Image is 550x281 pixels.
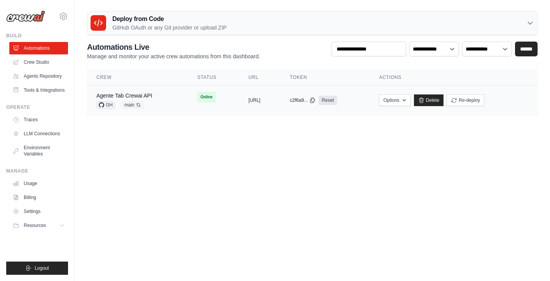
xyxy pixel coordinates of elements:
[9,42,68,54] a: Automations
[6,104,68,110] div: Operate
[9,113,68,126] a: Traces
[319,96,337,105] a: Reset
[414,94,444,106] a: Delete
[6,10,45,22] img: Logo
[9,127,68,140] a: LLM Connections
[281,70,370,86] th: Token
[6,168,68,174] div: Manage
[447,94,484,106] button: Re-deploy
[35,265,49,271] span: Logout
[9,205,68,218] a: Settings
[24,222,46,229] span: Resources
[9,177,68,190] a: Usage
[112,14,227,24] h3: Deploy from Code
[96,93,152,99] a: Agente Tab Crewai API
[370,70,538,86] th: Actions
[9,141,68,160] a: Environment Variables
[379,94,410,106] button: Options
[188,70,239,86] th: Status
[290,97,316,103] button: c2f6a9...
[9,56,68,68] a: Crew Studio
[121,101,144,109] span: main
[87,42,260,52] h2: Automations Live
[9,219,68,232] button: Resources
[6,33,68,39] div: Build
[9,70,68,82] a: Agents Repository
[6,262,68,275] button: Logout
[87,52,260,60] p: Manage and monitor your active crew automations from this dashboard.
[9,84,68,96] a: Tools & Integrations
[239,70,281,86] th: URL
[112,24,227,31] p: GitHub OAuth or any Git provider or upload ZIP
[197,92,216,103] span: Online
[96,101,115,109] span: GH
[9,191,68,204] a: Billing
[87,70,188,86] th: Crew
